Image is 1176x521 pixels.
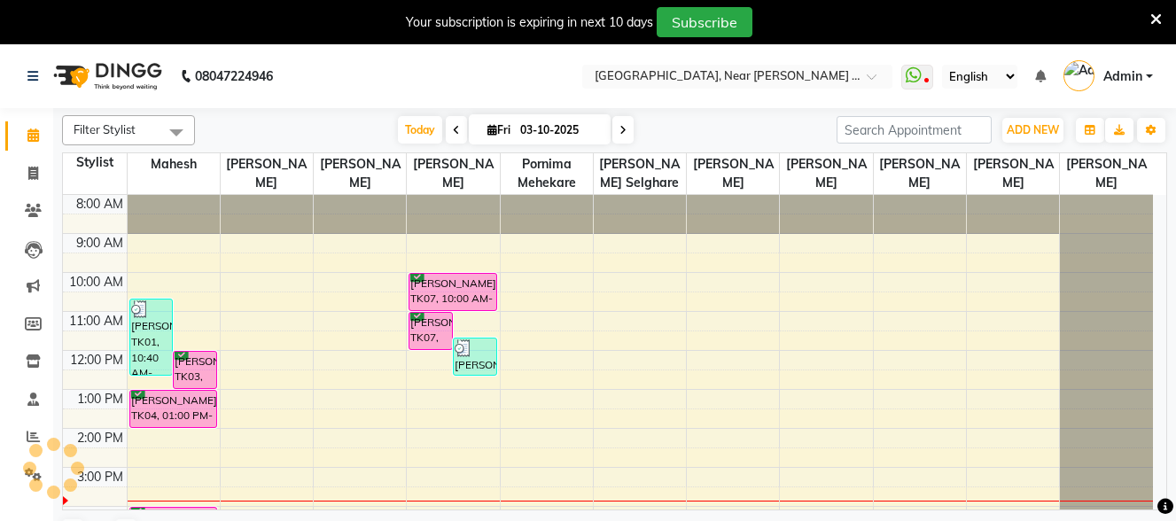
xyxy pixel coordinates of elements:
b: 08047224946 [195,51,273,101]
span: [PERSON_NAME] [687,153,779,194]
img: logo [45,51,167,101]
span: Admin [1103,67,1142,86]
div: 3:00 PM [74,468,127,486]
span: Today [398,116,442,144]
div: 10:00 AM [66,273,127,292]
div: [PERSON_NAME], TK07, 11:00 AM-12:00 PM, Sugar Wax - Full Hands [409,313,452,349]
div: [PERSON_NAME], TK02, 11:40 AM-12:40 PM, Threading - Eye Brows [454,338,496,375]
div: Stylist [63,153,127,172]
div: 9:00 AM [73,234,127,253]
div: 2:00 PM [74,429,127,447]
div: [PERSON_NAME], TK01, 10:40 AM-12:40 PM, Basic Hair Cuts, Basic Hair Cuts [130,299,173,375]
span: [PERSON_NAME] [314,153,406,194]
div: 11:00 AM [66,312,127,330]
button: ADD NEW [1002,118,1063,143]
div: [PERSON_NAME], TK07, 10:00 AM-11:00 AM, Sugar Wax - Full Legs [409,274,496,310]
button: Subscribe [657,7,752,37]
img: Admin [1063,60,1094,91]
span: [PERSON_NAME] Selghare [594,153,686,194]
div: 12:00 PM [66,351,127,369]
span: [PERSON_NAME] [407,153,499,194]
input: 2025-10-03 [515,117,604,144]
span: [PERSON_NAME] [1060,153,1153,194]
span: [PERSON_NAME] [874,153,966,194]
input: Search Appointment [837,116,992,144]
span: Pornima Mehekare [501,153,593,194]
div: [PERSON_NAME], TK04, 01:00 PM-02:00 PM, Basic Hair Cuts [130,391,217,427]
span: Fri [483,123,515,136]
span: ADD NEW [1007,123,1059,136]
span: Mahesh [128,153,220,175]
div: [PERSON_NAME], TK03, 12:00 PM-01:00 PM, Basic Hair Cuts [174,352,216,388]
span: Filter Stylist [74,122,136,136]
div: 1:00 PM [74,390,127,408]
span: [PERSON_NAME] [221,153,313,194]
div: Your subscription is expiring in next 10 days [406,13,653,32]
div: 8:00 AM [73,195,127,214]
span: [PERSON_NAME] [967,153,1059,194]
span: [PERSON_NAME] [780,153,872,194]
